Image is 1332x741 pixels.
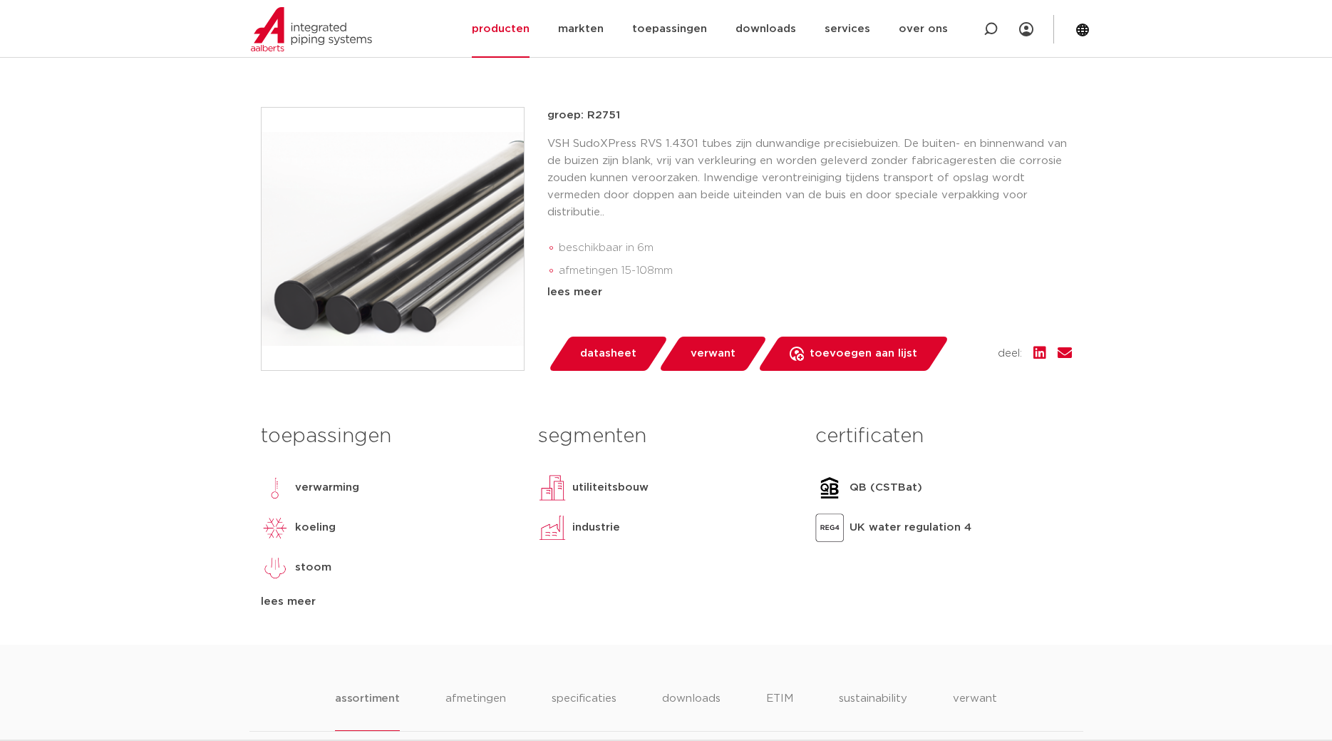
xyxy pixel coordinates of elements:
li: afmetingen 15-108mm [559,260,1072,282]
li: specificaties [552,690,616,731]
h3: certificaten [815,422,1071,451]
p: verwarming [295,479,359,496]
li: sustainability [839,690,907,731]
li: afmetingen [445,690,506,731]
li: assortiment [335,690,400,731]
span: datasheet [580,342,636,365]
img: UK water regulation 4 [815,513,844,542]
li: verwant [953,690,997,731]
span: verwant [691,342,735,365]
h3: toepassingen [261,422,517,451]
h3: segmenten [538,422,794,451]
p: VSH SudoXPress RVS 1.4301 tubes zijn dunwandige precisiebuizen. De buiten- en binnenwand van de b... [547,136,1072,221]
p: industrie [572,519,620,536]
img: koeling [261,513,289,542]
img: QB (CSTBat) [815,474,844,502]
div: lees meer [547,284,1072,301]
p: stoom [295,559,331,576]
img: industrie [538,513,567,542]
a: datasheet [547,337,668,371]
li: ETIM [766,690,793,731]
p: UK water regulation 4 [850,519,971,536]
img: stoom [261,553,289,582]
p: QB (CSTBat) [850,479,922,496]
p: groep: R2751 [547,107,1072,124]
li: beschikbaar in 6m [559,237,1072,260]
li: downloads [662,690,721,731]
p: utiliteitsbouw [572,479,649,496]
img: verwarming [261,474,289,502]
div: lees meer [261,593,517,610]
img: utiliteitsbouw [538,474,567,502]
p: koeling [295,519,336,536]
img: Product Image for VSH SudoXPress RVS buis 1.4301 (AISI304) [262,108,524,370]
a: verwant [658,337,768,371]
span: toevoegen aan lijst [810,342,917,365]
span: deel: [998,345,1022,362]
